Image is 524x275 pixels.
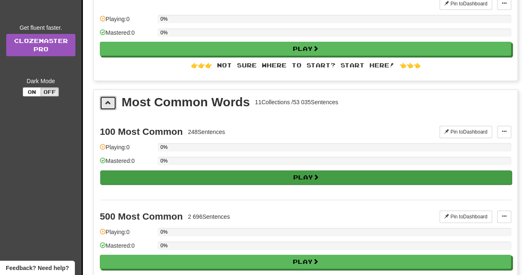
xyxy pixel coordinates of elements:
[6,24,75,32] div: Get fluent faster.
[100,61,511,69] div: 👉👉👉 Not sure where to start? Start here! 👈👈👈
[100,242,154,255] div: Mastered: 0
[41,87,59,96] button: Off
[100,42,511,56] button: Play
[100,127,183,137] div: 100 Most Common
[100,143,154,157] div: Playing: 0
[100,211,183,222] div: 500 Most Common
[6,77,75,85] div: Dark Mode
[6,34,75,56] a: ClozemasterPro
[100,15,154,29] div: Playing: 0
[122,96,250,108] div: Most Common Words
[439,126,492,138] button: Pin toDashboard
[100,170,512,184] button: Play
[6,264,69,272] span: Open feedback widget
[188,128,225,136] div: 248 Sentences
[188,213,230,221] div: 2 696 Sentences
[23,87,41,96] button: On
[439,210,492,223] button: Pin toDashboard
[100,157,154,170] div: Mastered: 0
[100,228,154,242] div: Playing: 0
[100,255,511,269] button: Play
[255,98,338,106] div: 11 Collections / 53 035 Sentences
[100,29,154,42] div: Mastered: 0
